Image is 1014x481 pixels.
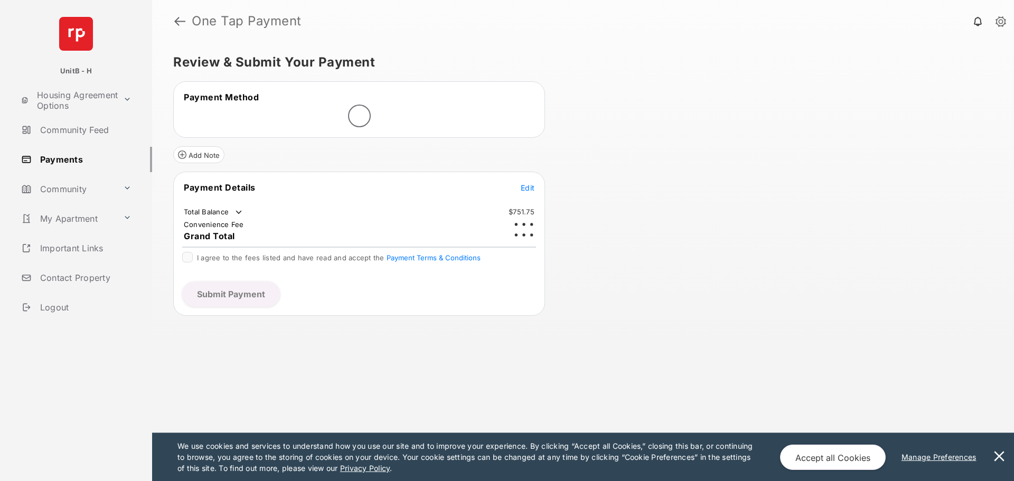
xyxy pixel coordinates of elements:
td: Total Balance [183,207,244,218]
u: Privacy Policy [340,464,390,473]
button: I agree to the fees listed and have read and accept the [387,253,481,262]
span: Payment Method [184,92,259,102]
span: I agree to the fees listed and have read and accept the [197,253,481,262]
td: Convenience Fee [183,220,245,229]
button: Accept all Cookies [780,445,886,470]
a: Community [17,176,119,202]
a: Logout [17,295,152,320]
span: Grand Total [184,231,235,241]
p: We use cookies and services to understand how you use our site and to improve your experience. By... [177,440,758,474]
button: Submit Payment [182,281,280,307]
a: Contact Property [17,265,152,290]
button: Edit [521,182,534,193]
td: $751.75 [508,207,535,216]
strong: One Tap Payment [192,15,302,27]
a: Housing Agreement Options [17,88,119,113]
a: Payments [17,147,152,172]
span: Edit [521,183,534,192]
span: Payment Details [184,182,256,193]
a: Important Links [17,235,136,261]
img: svg+xml;base64,PHN2ZyB4bWxucz0iaHR0cDovL3d3dy53My5vcmcvMjAwMC9zdmciIHdpZHRoPSI2NCIgaGVpZ2h0PSI2NC... [59,17,93,51]
h5: Review & Submit Your Payment [173,56,984,69]
u: Manage Preferences [902,452,981,461]
p: UnitB - H [60,66,92,77]
a: My Apartment [17,206,119,231]
button: Add Note [173,146,224,163]
a: Community Feed [17,117,152,143]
